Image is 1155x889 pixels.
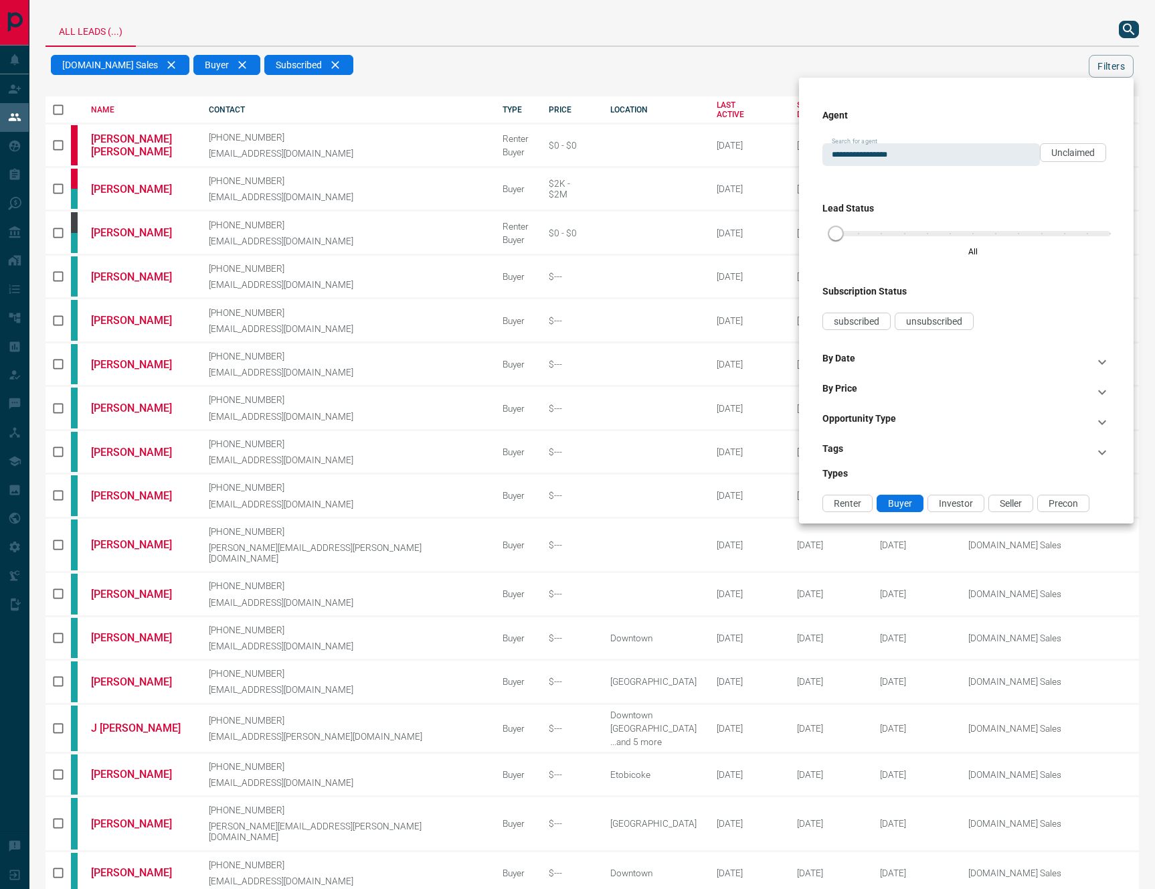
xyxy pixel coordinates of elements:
[1049,498,1078,509] span: Precon
[822,468,1110,479] h3: Types
[822,438,1110,467] div: Tags
[822,203,1110,214] h3: Lead Status
[895,313,974,330] div: unsubscribed
[822,443,843,454] h3: Tags
[1037,495,1089,512] div: Precon
[906,316,962,327] span: unsubscribed
[888,498,912,509] span: Buyer
[834,316,879,327] span: subscribed
[836,246,1110,258] p: All
[822,413,896,424] h3: Opportunity Type
[822,383,857,394] h3: By Price
[822,313,891,330] div: subscribed
[1040,143,1106,162] div: Unclaimed
[988,495,1033,512] div: Seller
[822,347,1110,377] div: By Date
[834,498,861,509] span: Renter
[877,495,923,512] div: Buyer
[939,498,973,509] span: Investor
[822,286,1110,297] h3: Subscription Status
[1051,147,1095,158] span: Unclaimed
[927,495,984,512] div: Investor
[822,353,855,363] h3: By Date
[822,110,1110,120] h3: Agent
[1000,498,1022,509] span: Seller
[832,137,877,146] label: Search for agent
[822,378,1110,407] div: By Price
[822,408,1110,437] div: Opportunity Type
[822,495,873,512] div: Renter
